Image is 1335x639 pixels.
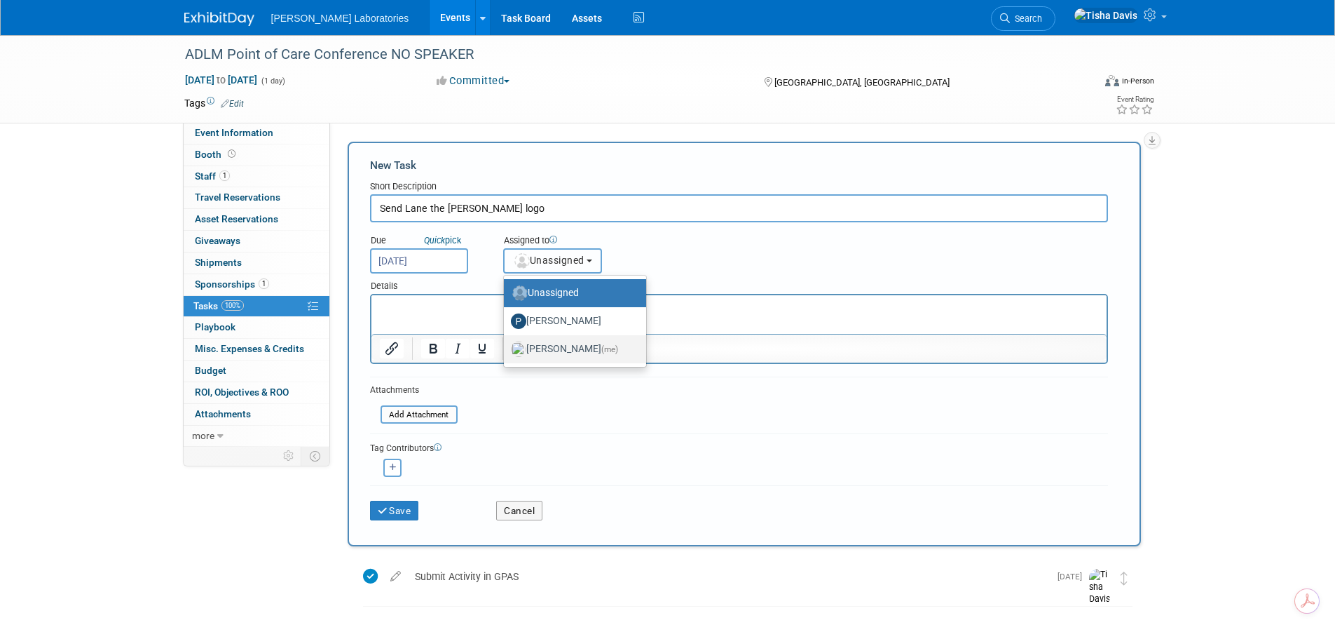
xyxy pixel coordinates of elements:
[421,339,445,358] button: Bold
[371,295,1107,334] iframe: Rich Text Area
[503,234,672,248] div: Assigned to
[370,384,458,396] div: Attachments
[193,300,244,311] span: Tasks
[470,339,494,358] button: Underline
[370,440,1108,455] div: Tag Contributors
[370,194,1108,222] input: Name of task or a short description
[1089,569,1110,606] img: Tisha Davis
[774,77,950,88] span: [GEOGRAPHIC_DATA], [GEOGRAPHIC_DATA]
[260,76,285,86] span: (1 day)
[991,6,1055,31] a: Search
[383,570,408,583] a: edit
[184,426,329,447] a: more
[184,361,329,382] a: Budget
[195,235,240,246] span: Giveaways
[380,339,404,358] button: Insert/edit link
[184,339,329,360] a: Misc. Expenses & Credits
[192,430,214,441] span: more
[511,282,632,304] label: Unassigned
[195,408,251,419] span: Attachments
[432,74,515,88] button: Committed
[370,501,419,520] button: Save
[511,338,632,361] label: [PERSON_NAME]
[195,321,235,332] span: Playbook
[446,339,470,358] button: Italic
[184,74,258,86] span: [DATE] [DATE]
[195,278,269,290] span: Sponsorships
[370,158,1108,173] div: New Task
[184,274,329,295] a: Sponsorships1
[184,231,329,252] a: Giveaways
[195,149,238,160] span: Booth
[184,296,329,317] a: Tasks100%
[370,234,482,248] div: Due
[221,300,244,311] span: 100%
[184,12,254,26] img: ExhibitDay
[511,310,632,332] label: [PERSON_NAME]
[1121,572,1128,585] i: Move task
[370,248,468,274] input: Due Date
[1074,8,1138,23] img: Tisha Davis
[195,213,278,224] span: Asset Reservations
[195,257,242,268] span: Shipments
[1121,76,1154,86] div: In-Person
[513,255,584,266] span: Unassigned
[408,565,1049,588] div: Submit Activity in GPAS
[277,447,301,465] td: Personalize Event Tab Strip
[221,99,244,109] a: Edit
[184,317,329,338] a: Playbook
[195,343,304,354] span: Misc. Expenses & Credits
[184,166,329,187] a: Staff1
[184,123,329,144] a: Event Information
[421,234,464,246] a: Quickpick
[301,447,329,465] td: Toggle Event Tabs
[370,274,1108,294] div: Details
[180,42,1072,67] div: ADLM Point of Care Conference NO SPEAKER
[195,170,230,182] span: Staff
[1011,73,1155,94] div: Event Format
[1057,572,1089,581] span: [DATE]
[1010,13,1042,24] span: Search
[184,209,329,230] a: Asset Reservations
[601,344,618,354] span: (me)
[1116,96,1153,103] div: Event Rating
[184,144,329,166] a: Booth
[195,365,226,376] span: Budget
[184,404,329,425] a: Attachments
[184,96,244,110] td: Tags
[511,314,526,329] img: P.jpg
[219,170,230,181] span: 1
[195,191,280,203] span: Travel Reservations
[259,278,269,289] span: 1
[503,248,603,274] button: Unassigned
[496,501,542,520] button: Cancel
[195,386,289,398] span: ROI, Objectives & ROO
[184,253,329,274] a: Shipments
[184,187,329,208] a: Travel Reservations
[1105,75,1119,86] img: Format-Inperson.png
[184,382,329,403] a: ROI, Objectives & ROO
[271,13,409,24] span: [PERSON_NAME] Laboratories
[225,149,238,159] span: Booth not reserved yet
[370,180,1108,194] div: Short Description
[424,235,445,245] i: Quick
[512,285,528,301] img: Unassigned-User-Icon.png
[195,127,273,138] span: Event Information
[214,74,228,86] span: to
